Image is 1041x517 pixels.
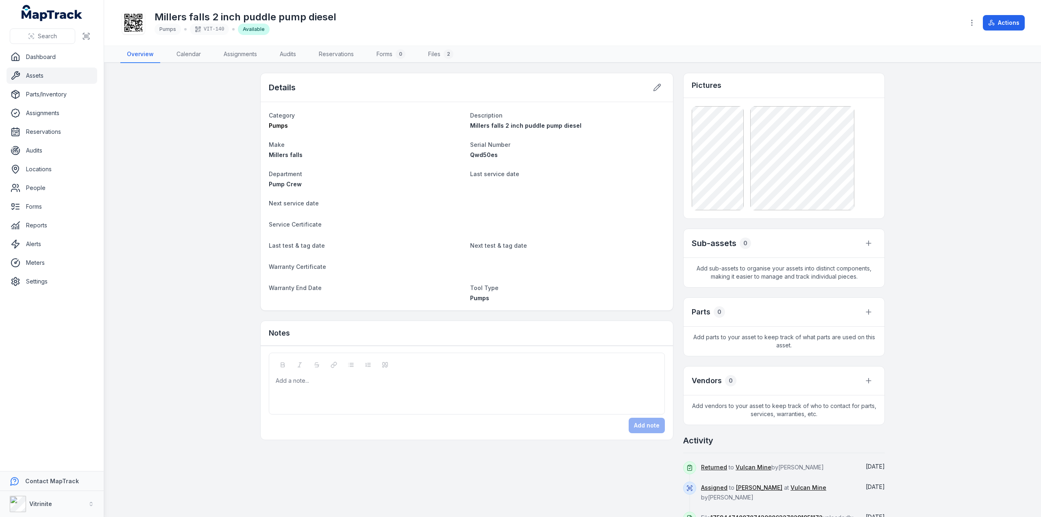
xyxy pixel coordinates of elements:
a: Assets [7,68,97,84]
h3: Notes [269,327,290,339]
h2: Sub-assets [692,238,736,249]
h2: Details [269,82,296,93]
h3: Parts [692,306,710,318]
span: Add vendors to your asset to keep track of who to contact for parts, services, warranties, etc. [684,395,884,425]
a: [PERSON_NAME] [736,484,782,492]
span: Serial Number [470,141,510,148]
span: Pumps [159,26,176,32]
span: Service Certificate [269,221,322,228]
strong: Vitrinite [29,500,52,507]
div: 0 [725,375,736,386]
a: Forms0 [370,46,412,63]
a: Vulcan Mine [736,463,771,471]
a: People [7,180,97,196]
a: Assignments [7,105,97,121]
a: Audits [7,142,97,159]
button: Actions [983,15,1025,31]
div: 2 [444,49,453,59]
span: Last test & tag date [269,242,325,249]
span: Tool Type [470,284,499,291]
a: Forms [7,199,97,215]
span: [DATE] [866,483,885,490]
a: Settings [7,273,97,290]
h3: Pictures [692,80,721,91]
time: 03/10/2025, 9:25:52 am [866,483,885,490]
button: Search [10,28,75,44]
a: Returned [701,463,727,471]
span: to by [PERSON_NAME] [701,464,824,471]
span: Warranty End Date [269,284,322,291]
a: Locations [7,161,97,177]
strong: Contact MapTrack [25,478,79,484]
h1: Millers falls 2 inch puddle pump diesel [155,11,336,24]
a: Reservations [7,124,97,140]
a: Meters [7,255,97,271]
a: Files2 [422,46,460,63]
a: Alerts [7,236,97,252]
span: Make [269,141,285,148]
span: Category [269,112,295,119]
a: Calendar [170,46,207,63]
span: Pump Crew [269,181,302,188]
span: Last service date [470,170,519,177]
span: Add sub-assets to organise your assets into distinct components, making it easier to manage and t... [684,258,884,287]
a: Reports [7,217,97,233]
span: Millers falls 2 inch puddle pump diesel [470,122,581,129]
a: Parts/Inventory [7,86,97,103]
h3: Vendors [692,375,722,386]
span: Department [269,170,302,177]
span: Warranty Certificate [269,263,326,270]
span: Search [38,32,57,40]
span: Next service date [269,200,319,207]
span: to at by [PERSON_NAME] [701,484,826,501]
a: MapTrack [22,5,83,21]
a: Reservations [312,46,360,63]
div: Available [238,24,270,35]
a: Assignments [217,46,264,63]
a: Assigned [701,484,727,492]
span: [DATE] [866,463,885,470]
span: Add parts to your asset to keep track of what parts are used on this asset. [684,327,884,356]
a: Overview [120,46,160,63]
span: Pumps [269,122,288,129]
div: 0 [714,306,725,318]
span: Qwd50es [470,151,498,158]
h2: Activity [683,435,713,446]
a: Vulcan Mine [791,484,826,492]
time: 03/10/2025, 9:26:05 am [866,463,885,470]
a: Dashboard [7,49,97,65]
span: Next test & tag date [470,242,527,249]
span: Pumps [470,294,489,301]
div: VIT-140 [190,24,229,35]
span: Millers falls [269,151,303,158]
a: Audits [273,46,303,63]
div: 0 [396,49,405,59]
span: Description [470,112,503,119]
div: 0 [740,238,751,249]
